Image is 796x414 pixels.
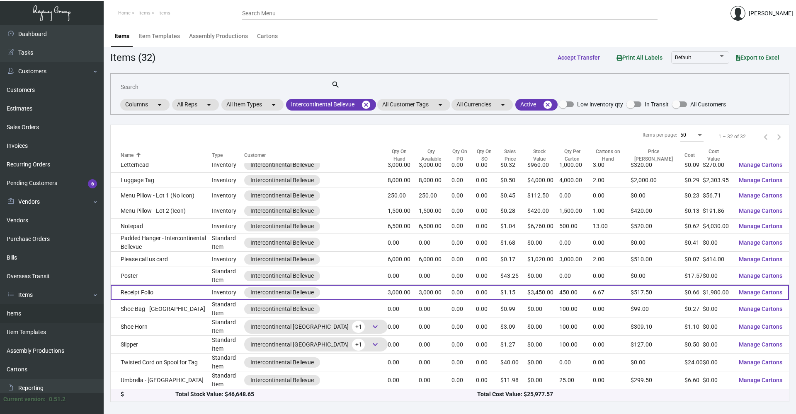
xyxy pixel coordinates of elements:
td: $0.29 [684,173,703,188]
td: $0.00 [631,188,684,203]
div: Current version: [3,395,46,404]
td: $4,000.00 [527,173,559,188]
button: Manage Cartons [732,373,789,388]
td: $0.00 [527,318,559,336]
td: 6,000.00 [419,252,451,267]
td: $0.45 [500,188,527,203]
td: 0.00 [419,354,451,371]
mat-chip: All Customer Tags [377,99,450,111]
td: $0.27 [684,300,703,318]
div: Qty On PO [451,148,468,163]
mat-chip: Columns [120,99,170,111]
td: 0.00 [476,173,500,188]
td: $0.00 [703,300,732,318]
td: $0.00 [703,267,732,285]
td: 0.00 [451,354,476,371]
td: Shoe Bag - [GEOGRAPHIC_DATA] [111,300,212,318]
td: $0.00 [631,267,684,285]
span: All Customers [690,99,726,109]
td: Standard Item [212,318,244,336]
td: 0.00 [476,318,500,336]
td: 250.00 [388,188,419,203]
span: Default [675,55,691,60]
td: $2,303.95 [703,173,732,188]
td: $24.00 [684,354,703,371]
td: 0.00 [419,336,451,354]
span: Accept Transfer [558,54,600,61]
td: Inventory [212,173,244,188]
td: $0.09 [684,157,703,173]
td: $0.00 [703,234,732,252]
td: $0.00 [527,300,559,318]
td: $17.57 [684,267,703,285]
button: Accept Transfer [551,50,607,65]
td: 100.00 [559,300,593,318]
button: Manage Cartons [732,319,789,334]
td: 0.00 [476,354,500,371]
td: 1,500.00 [388,203,419,219]
td: 13.00 [593,219,631,234]
td: 4,000.00 [559,173,593,188]
td: Inventory [212,285,244,300]
td: 0.00 [419,318,451,336]
td: 0.00 [451,371,476,389]
mat-icon: search [331,80,340,90]
td: Standard Item [212,371,244,389]
td: Shoe Horn [111,318,212,336]
mat-select: Items per page: [680,132,704,138]
td: 0.00 [476,336,500,354]
div: Type [212,152,223,159]
span: Manage Cartons [739,359,782,366]
div: Intercontinental Bellevue [250,376,314,385]
div: Items (32) [110,50,155,65]
td: 0.00 [451,188,476,203]
td: 0.00 [388,234,419,252]
button: Manage Cartons [732,157,789,172]
td: $510.00 [631,252,684,267]
span: 50 [680,132,686,138]
div: Cartons on Hand [593,148,623,163]
td: 3,000.00 [388,157,419,173]
div: Intercontinental Bellevue [250,358,314,367]
td: 0.00 [451,336,476,354]
td: 1.00 [593,203,631,219]
td: 6,500.00 [419,219,451,234]
td: 6.67 [593,285,631,300]
td: 0.00 [419,371,451,389]
div: Name [121,152,212,159]
td: Inventory [212,219,244,234]
td: $0.50 [684,336,703,354]
button: Manage Cartons [732,235,789,250]
span: keyboard_arrow_down [370,322,380,332]
td: $270.00 [703,157,732,173]
td: $517.50 [631,285,684,300]
span: Manage Cartons [739,306,782,312]
td: 8,000.00 [419,173,451,188]
td: 250.00 [419,188,451,203]
td: $3.09 [500,318,527,336]
img: admin@bootstrapmaster.com [730,6,745,21]
td: $191.86 [703,203,732,219]
div: Price [PERSON_NAME] [631,148,677,163]
td: $99.00 [631,300,684,318]
td: Inventory [212,188,244,203]
td: $43.25 [500,267,527,285]
td: $420.00 [631,203,684,219]
button: Manage Cartons [732,252,789,267]
td: 3.00 [593,157,631,173]
td: 3,000.00 [388,285,419,300]
mat-icon: cancel [543,100,553,110]
div: Qty On PO [451,148,476,163]
div: [PERSON_NAME] [749,9,793,18]
button: Manage Cartons [732,355,789,370]
th: Customer [244,148,388,164]
td: $414.00 [703,252,732,267]
td: 0.00 [593,354,631,371]
div: Qty On SO [476,148,500,163]
td: 25.00 [559,371,593,389]
td: 0.00 [451,300,476,318]
span: In Transit [645,99,669,109]
td: 0.00 [388,354,419,371]
td: 0.00 [388,267,419,285]
td: $0.00 [631,234,684,252]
